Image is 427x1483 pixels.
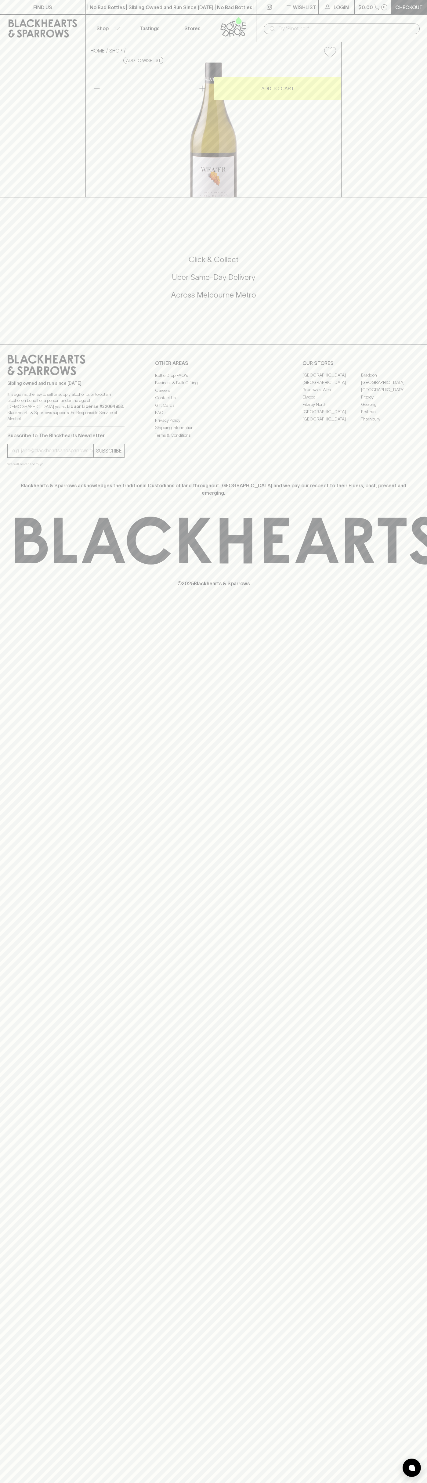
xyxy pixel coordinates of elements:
input: Try "Pinot noir" [278,24,415,34]
p: Stores [184,25,200,32]
p: Subscribe to The Blackhearts Newsletter [7,432,125,439]
a: Tastings [128,15,171,42]
a: HOME [91,48,105,53]
a: Geelong [361,401,420,408]
p: 0 [383,5,385,9]
a: Business & Bulk Gifting [155,379,272,387]
a: Brunswick West [302,386,361,394]
a: Thornbury [361,416,420,423]
a: [GEOGRAPHIC_DATA] [302,379,361,386]
p: OTHER AREAS [155,359,272,367]
img: 34058.png [86,63,341,197]
a: FAQ's [155,409,272,417]
a: Braddon [361,372,420,379]
a: Prahran [361,408,420,416]
a: Fitzroy [361,394,420,401]
p: Checkout [395,4,423,11]
p: Login [334,4,349,11]
a: Elwood [302,394,361,401]
a: Privacy Policy [155,417,272,424]
a: [GEOGRAPHIC_DATA] [361,379,420,386]
p: Shop [96,25,109,32]
a: [GEOGRAPHIC_DATA] [302,408,361,416]
p: Sibling owned and run since [DATE] [7,380,125,386]
p: It is against the law to sell or supply alcohol to, or to obtain alcohol on behalf of a person un... [7,391,125,422]
h5: Click & Collect [7,254,420,265]
a: Shipping Information [155,424,272,431]
h5: Uber Same-Day Delivery [7,272,420,282]
a: SHOP [109,48,122,53]
button: Add to wishlist [123,57,163,64]
a: [GEOGRAPHIC_DATA] [302,372,361,379]
a: Gift Cards [155,402,272,409]
a: Fitzroy North [302,401,361,408]
button: Add to wishlist [322,45,338,60]
p: ADD TO CART [261,85,294,92]
p: Tastings [140,25,159,32]
input: e.g. jane@blackheartsandsparrows.com.au [12,446,93,456]
p: $0.00 [358,4,373,11]
p: FIND US [33,4,52,11]
h5: Across Melbourne Metro [7,290,420,300]
strong: Liquor License #32064953 [67,404,123,409]
p: Wishlist [293,4,316,11]
a: Careers [155,387,272,394]
div: Call to action block [7,230,420,332]
a: [GEOGRAPHIC_DATA] [361,386,420,394]
a: Terms & Conditions [155,431,272,439]
p: OUR STORES [302,359,420,367]
button: Shop [86,15,128,42]
button: ADD TO CART [214,77,341,100]
img: bubble-icon [409,1465,415,1471]
a: Stores [171,15,214,42]
a: [GEOGRAPHIC_DATA] [302,416,361,423]
p: We will never spam you [7,461,125,467]
a: Contact Us [155,394,272,402]
button: SUBSCRIBE [94,444,124,457]
p: Blackhearts & Sparrows acknowledges the traditional Custodians of land throughout [GEOGRAPHIC_DAT... [12,482,415,496]
p: SUBSCRIBE [96,447,122,454]
a: Bottle Drop FAQ's [155,372,272,379]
